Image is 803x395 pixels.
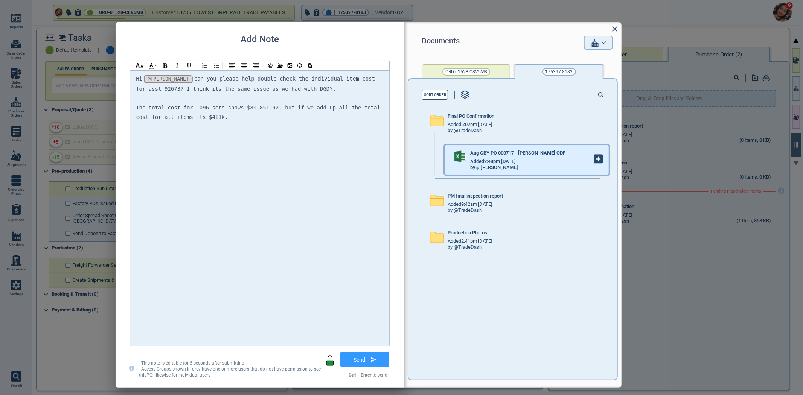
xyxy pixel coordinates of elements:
span: Production Photos [448,230,487,236]
span: Hi [136,76,142,82]
img: excel [454,150,466,163]
img: BL [213,62,220,69]
label: to send [349,373,387,378]
span: Added 5:02pm [DATE] [448,122,492,128]
span: - This note is editable for 6 seconds after submitting [139,360,244,366]
span: PM final inspection report [448,193,503,199]
img: AL [229,62,235,68]
span: ORD-01528-C8V5M8 [445,68,487,76]
img: AC [241,62,247,68]
span: can you please help double check the individual item cost for asst 92673? I think its the same is... [136,76,378,92]
button: Send [340,352,389,367]
img: I [174,62,180,69]
img: U [186,62,192,69]
div: @[PERSON_NAME] [148,76,189,82]
img: AR [253,62,259,68]
img: ad [144,65,146,66]
h2: Add Note [241,34,279,45]
div: by @TradeDash [448,245,482,250]
span: Added 9:42am [DATE] [448,202,492,207]
img: img [287,63,293,68]
img: NL [201,62,208,69]
img: / [277,63,283,68]
span: Documents [422,36,460,49]
div: by @TradeDash [448,208,482,213]
img: hl [136,63,144,68]
span: 175397-8183 [545,68,573,76]
span: Added 2:48pm [DATE] [470,159,516,164]
img: AIcon [149,63,153,67]
span: Added 2:41pm [DATE] [448,239,492,244]
div: by @TradeDash [448,128,482,134]
img: B [162,62,168,69]
img: emoji [297,63,302,68]
strong: Ctrl + Enter [349,372,371,378]
span: - Access Groups shown in grey have one or more users that do not have permission to see this PO ;... [139,366,321,378]
img: @ [268,63,273,68]
div: by @[PERSON_NAME] [470,165,518,170]
span: The total cost for 1096 sets shows $80,851.92, but if we add up all the total cost for all items ... [136,105,383,120]
span: Aug GBY PO 000717 - [PERSON_NAME] ODF [470,150,565,156]
img: ad [154,65,157,66]
button: Sort Order [422,90,448,100]
span: Final PO Confirmation [448,114,494,119]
